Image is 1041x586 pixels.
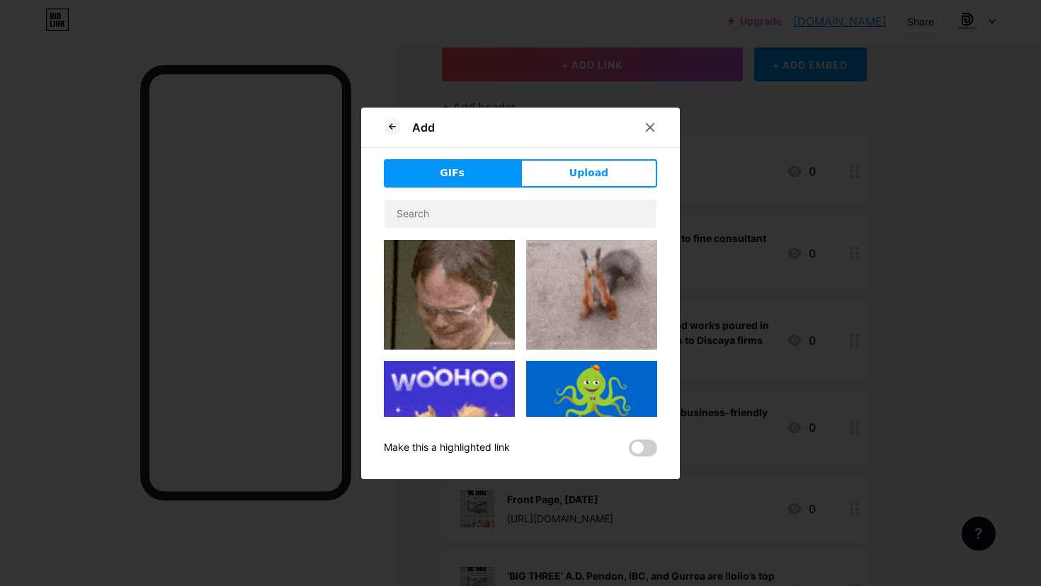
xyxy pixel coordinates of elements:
[385,200,656,228] input: Search
[569,166,608,180] span: Upload
[526,361,657,466] img: Gihpy
[384,240,515,350] img: Gihpy
[384,439,510,456] div: Make this a highlighted link
[412,119,435,136] div: Add
[384,159,520,188] button: GIFs
[384,361,515,492] img: Gihpy
[440,166,465,180] span: GIFs
[526,240,657,350] img: Gihpy
[520,159,657,188] button: Upload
